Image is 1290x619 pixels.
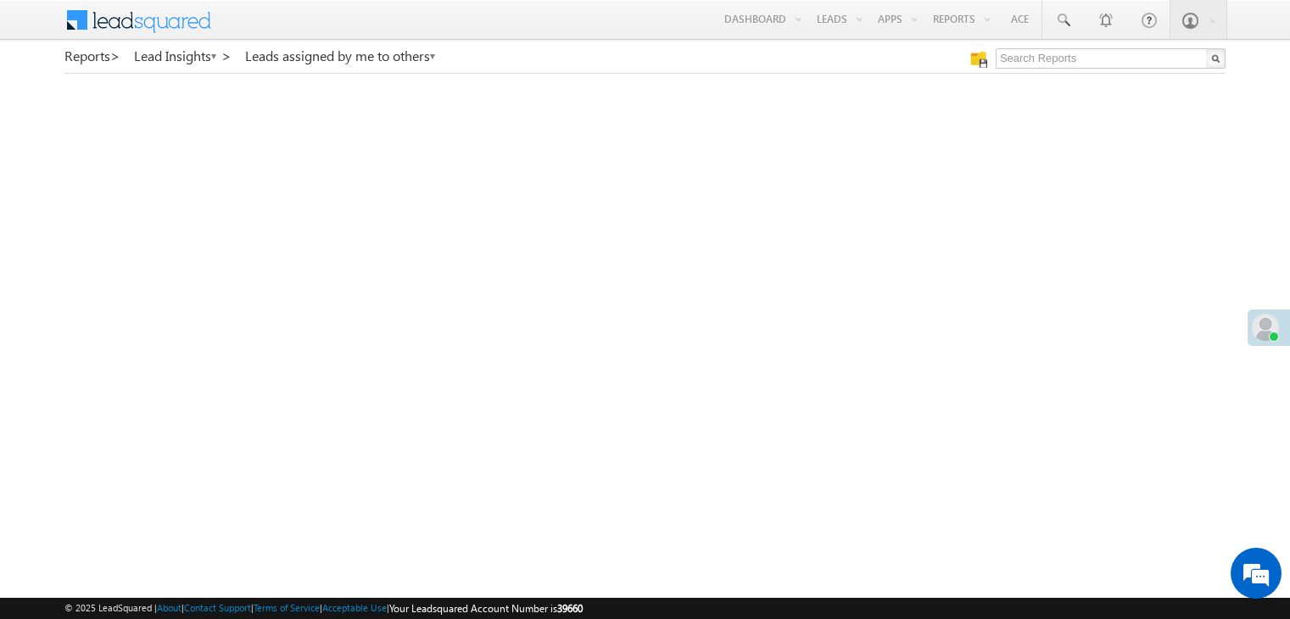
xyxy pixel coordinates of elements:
[221,46,232,65] span: >
[110,46,120,65] span: >
[970,51,987,68] img: Manage all your saved reports!
[322,602,387,613] a: Acceptable Use
[245,48,437,64] a: Leads assigned by me to others
[557,602,583,615] span: 39660
[996,48,1226,69] input: Search Reports
[389,602,583,615] span: Your Leadsquared Account Number is
[254,602,320,613] a: Terms of Service
[64,600,583,616] span: © 2025 LeadSquared | | | | |
[184,602,251,613] a: Contact Support
[64,48,120,64] a: Reports>
[157,602,181,613] a: About
[134,48,232,64] a: Lead Insights >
